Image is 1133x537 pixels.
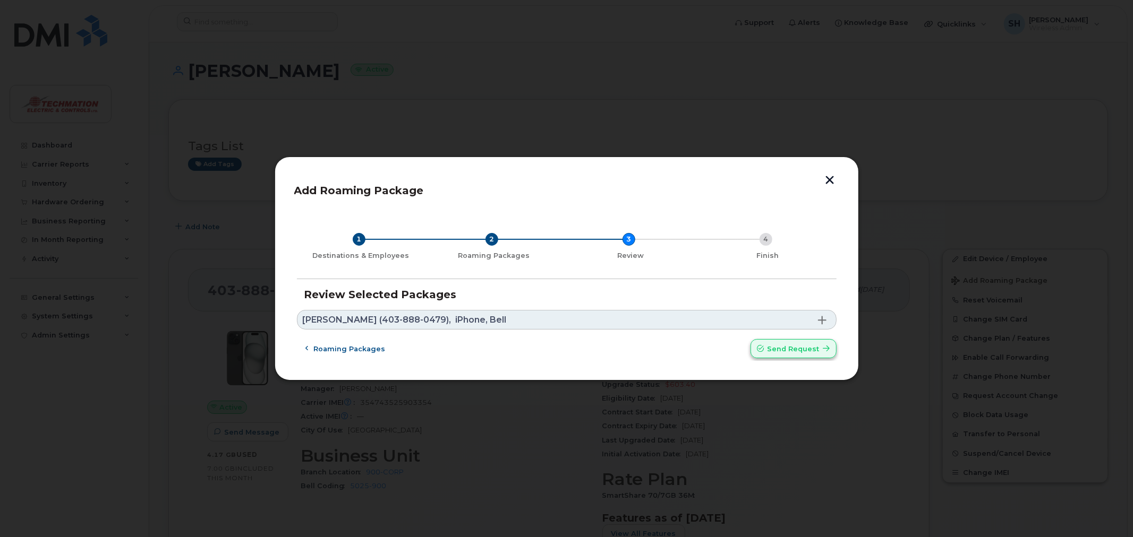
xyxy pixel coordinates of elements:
[297,310,837,330] a: [PERSON_NAME] (403-888-0479),iPhone, Bell
[455,316,506,324] span: iPhone, Bell
[430,252,558,260] div: Roaming Packages
[485,233,498,246] div: 2
[301,252,421,260] div: Destinations & Employees
[768,344,820,354] span: Send request
[304,289,829,300] h3: Review Selected Packages
[353,233,365,246] div: 1
[760,233,772,246] div: 4
[751,339,837,358] button: Send request
[302,316,451,324] span: [PERSON_NAME] (403-888-0479),
[704,252,832,260] div: Finish
[313,344,385,354] span: Roaming packages
[297,339,395,358] button: Roaming packages
[294,184,424,197] span: Add Roaming Package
